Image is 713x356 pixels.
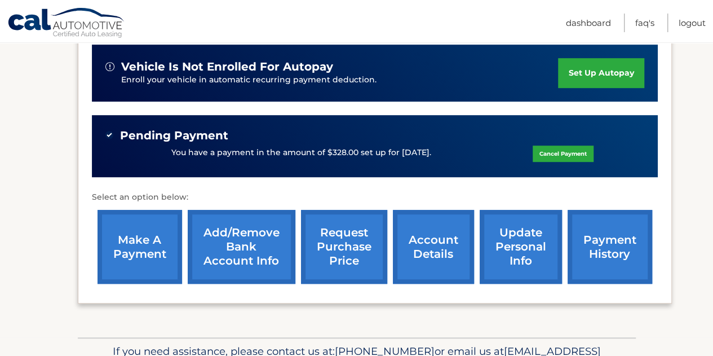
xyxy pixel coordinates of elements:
[635,14,654,32] a: FAQ's
[92,191,658,204] p: Select an option below:
[566,14,611,32] a: Dashboard
[480,210,562,284] a: update personal info
[393,210,474,284] a: account details
[7,7,126,40] a: Cal Automotive
[558,58,644,88] a: set up autopay
[188,210,295,284] a: Add/Remove bank account info
[121,60,333,74] span: vehicle is not enrolled for autopay
[679,14,706,32] a: Logout
[171,147,431,159] p: You have a payment in the amount of $328.00 set up for [DATE].
[533,146,594,162] a: Cancel Payment
[121,74,559,86] p: Enroll your vehicle in automatic recurring payment deduction.
[120,129,228,143] span: Pending Payment
[568,210,652,284] a: payment history
[301,210,387,284] a: request purchase price
[98,210,182,284] a: make a payment
[105,131,113,139] img: check-green.svg
[105,62,114,71] img: alert-white.svg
